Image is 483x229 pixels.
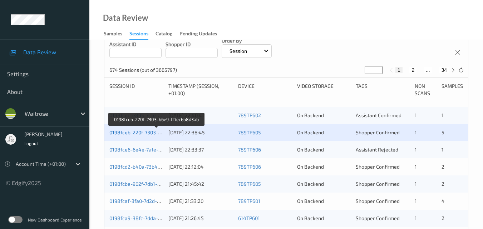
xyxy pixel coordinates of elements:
div: Timestamp (Session, +01:00) [168,83,233,97]
span: 4 [442,198,445,204]
div: On Backend [297,215,351,222]
span: Shopper Confirmed [356,215,400,221]
span: Shopper Confirmed [356,181,400,187]
div: [DATE] 22:12:04 [168,163,233,170]
div: On Backend [297,198,351,205]
span: 5 [442,129,444,135]
a: 789TP601 [238,198,260,204]
span: Shopper Confirmed [356,164,400,170]
div: [DATE] 22:40:41 [168,112,233,119]
span: 1 [442,146,444,153]
a: 789TP606 [238,164,261,170]
span: 1 [415,181,417,187]
span: 1 [415,198,417,204]
a: 789TP602 [238,112,261,118]
a: 0198fce6-6e4e-7afe-993b-989af7b1342a [109,146,205,153]
span: Shopper Confirmed [356,129,400,135]
a: Sessions [129,29,156,40]
div: [DATE] 21:33:20 [168,198,233,205]
div: Samples [442,83,463,97]
span: Shopper Confirmed [356,198,400,204]
p: Assistant ID [109,41,162,48]
div: On Backend [297,146,351,153]
div: Non Scans [415,83,436,97]
a: 614TP601 [238,215,260,221]
a: Pending Updates [179,29,224,39]
div: On Backend [297,163,351,170]
a: Samples [104,29,129,39]
a: 0198fcaf-3fa0-7d2d-96c9-54093ca62d7a [109,198,204,204]
div: Device [238,83,292,97]
span: Assistant Confirmed [356,112,401,118]
button: 2 [409,67,417,73]
div: Sessions [129,30,148,40]
div: Data Review [103,14,148,21]
div: [DATE] 22:38:45 [168,129,233,136]
span: 2 [442,164,444,170]
span: Assistant Rejected [356,146,398,153]
div: Samples [104,30,122,39]
p: Order By [222,37,272,44]
div: On Backend [297,180,351,188]
button: 1 [395,67,403,73]
span: 1 [415,146,417,153]
div: On Backend [297,112,351,119]
a: 0198fcec-e895-7c1e-9631-6947e3c62986 [109,112,205,118]
a: 0198fceb-220f-7303-b6e9-ff7ec6b8d3ab [109,129,203,135]
div: [DATE] 21:45:42 [168,180,233,188]
a: 0198fcd2-b40a-73b4-8e68-e75029529c3f [109,164,207,170]
span: 2 [442,215,444,221]
div: [DATE] 22:33:37 [168,146,233,153]
span: 2 [442,181,444,187]
div: On Backend [297,129,351,136]
span: 1 [442,112,444,118]
p: Shopper ID [166,41,218,48]
button: 34 [439,67,449,73]
button: ... [424,67,432,73]
p: Session [227,48,250,55]
div: Video Storage [297,83,351,97]
a: 789TP605 [238,129,261,135]
div: Tags [356,83,410,97]
span: 1 [415,129,417,135]
a: 0198fca9-38fc-7dda-a35d-2bd54cc0b9be [109,215,206,221]
span: 1 [415,112,417,118]
a: 789TP606 [238,146,261,153]
div: Session ID [109,83,163,97]
span: 1 [415,164,417,170]
a: 0198fcba-902f-7db1-ac12-0cb998509c8c [109,181,204,187]
div: Pending Updates [179,30,217,39]
a: Catalog [156,29,179,39]
a: 789TP605 [238,181,261,187]
p: 674 Sessions (out of 3665797) [109,66,177,74]
div: [DATE] 21:26:45 [168,215,233,222]
div: Catalog [156,30,172,39]
span: 1 [415,215,417,221]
